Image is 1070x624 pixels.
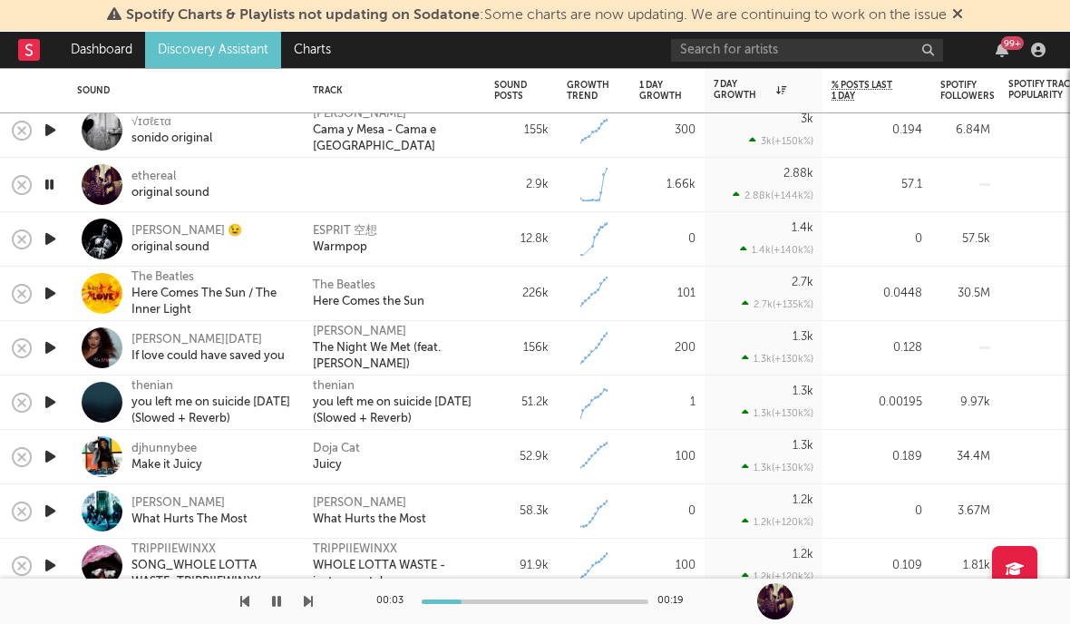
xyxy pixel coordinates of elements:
[131,541,290,558] div: TRIPPIIEWINXX
[832,229,922,250] div: 0
[131,512,248,528] div: What Hurts The Most
[131,114,212,147] a: √ɪσℓɛταsonido original
[792,222,813,234] div: 1.4k
[313,278,375,294] a: The Beatles
[131,286,290,318] div: Here Comes The Sun / The Inner Light
[131,378,290,427] a: thenianyou left me on suicide [DATE] (Slowed + Reverb)
[313,378,355,395] div: thenian
[742,407,813,419] div: 1.3k ( +130k % )
[313,395,476,427] a: you left me on suicide [DATE] (Slowed + Reverb)
[494,120,549,141] div: 155k
[131,378,290,395] div: thenian
[740,244,813,256] div: 1.4k ( +140k % )
[940,229,990,250] div: 57.5k
[733,190,813,201] div: 2.88k ( +144k % )
[131,269,290,318] a: The BeatlesHere Comes The Sun / The Inner Light
[313,340,476,373] div: The Night We Met (feat. [PERSON_NAME])
[281,32,344,68] a: Charts
[131,495,248,528] a: [PERSON_NAME]What Hurts The Most
[313,85,467,96] div: Track
[313,324,476,373] a: [PERSON_NAME]The Night We Met (feat. [PERSON_NAME])
[494,392,549,414] div: 51.2k
[567,80,612,102] div: Growth Trend
[494,446,549,468] div: 52.9k
[639,555,695,577] div: 100
[313,106,406,122] div: [PERSON_NAME]
[832,555,922,577] div: 0.109
[639,446,695,468] div: 100
[131,558,290,590] div: SONG_WHOLE LOTTA WASTE_TRIPPIIEWINXX
[131,495,248,512] div: [PERSON_NAME]
[742,462,813,473] div: 1.3k ( +130k % )
[494,337,549,359] div: 156k
[940,555,990,577] div: 1.81k
[131,169,209,201] a: etherealoriginal sound
[639,174,695,196] div: 1.66k
[313,239,367,256] div: Warmpop
[742,353,813,365] div: 1.3k ( +130k % )
[793,549,813,561] div: 1.2k
[313,294,424,310] a: Here Comes the Sun
[940,446,990,468] div: 34.4M
[313,223,377,239] a: ESPRIT 空想
[494,80,527,102] div: Sound Posts
[832,174,922,196] div: 57.1
[832,501,922,522] div: 0
[940,501,990,522] div: 3.67M
[940,80,995,102] div: Spotify Followers
[996,43,1008,57] button: 99+
[832,80,895,102] span: % Posts Last 1 Day
[145,32,281,68] a: Discovery Assistant
[131,269,290,286] div: The Beatles
[639,283,695,305] div: 101
[313,495,406,512] a: [PERSON_NAME]
[313,457,342,473] a: Juicy
[940,120,990,141] div: 6.84M
[671,39,943,62] input: Search for artists
[801,113,813,125] div: 3k
[126,8,480,23] span: Spotify Charts & Playlists not updating on Sodatone
[131,332,285,348] div: [PERSON_NAME][DATE]
[131,332,285,365] a: [PERSON_NAME][DATE]If love could have saved you
[494,501,549,522] div: 58.3k
[639,80,682,102] div: 1 Day Growth
[126,8,947,23] span: : Some charts are now updating. We are continuing to work on the issue
[131,185,209,201] div: original sound
[749,135,813,147] div: 3k ( +150k % )
[77,85,286,96] div: Sound
[58,32,145,68] a: Dashboard
[131,223,242,256] a: [PERSON_NAME] 😉original sound
[131,457,202,473] div: Make it Juicy
[313,541,397,558] a: TRIPPIIEWINXX
[1001,36,1024,50] div: 99 +
[657,590,694,612] div: 00:19
[639,337,695,359] div: 200
[131,395,290,427] div: you left me on suicide [DATE] (Slowed + Reverb)
[494,174,549,196] div: 2.9k
[742,570,813,582] div: 1.2k ( +120k % )
[131,131,212,147] div: sonido original
[131,223,242,239] div: [PERSON_NAME] 😉
[494,283,549,305] div: 226k
[313,512,426,528] a: What Hurts the Most
[952,8,963,23] span: Dismiss
[313,441,360,457] a: Doja Cat
[714,79,786,101] div: 7 Day Growth
[940,283,990,305] div: 30.5M
[832,283,922,305] div: 0.0448
[793,385,813,397] div: 1.3k
[783,168,813,180] div: 2.88k
[742,516,813,528] div: 1.2k ( +120k % )
[494,229,549,250] div: 12.8k
[131,541,290,590] a: TRIPPIIEWINXXSONG_WHOLE LOTTA WASTE_TRIPPIIEWINXX
[131,114,212,131] div: √ɪσℓɛτα
[313,122,476,155] a: Cama y Mesa - Cama e [GEOGRAPHIC_DATA]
